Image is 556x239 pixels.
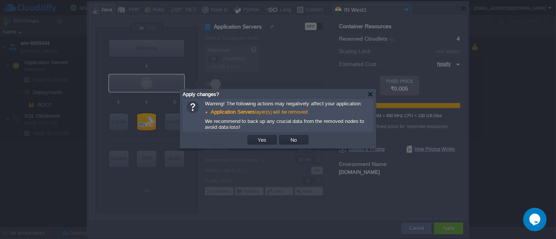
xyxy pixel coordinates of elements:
[183,91,219,97] span: Apply changes?
[205,101,369,130] span: Warning! The following actions may negatively affect your application: We recommend to back up an...
[205,108,369,116] div: layer(s) will be removed
[523,208,548,231] iframe: chat widget
[256,136,269,143] button: Yes
[289,136,300,143] button: No
[211,109,255,115] b: Application Servers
